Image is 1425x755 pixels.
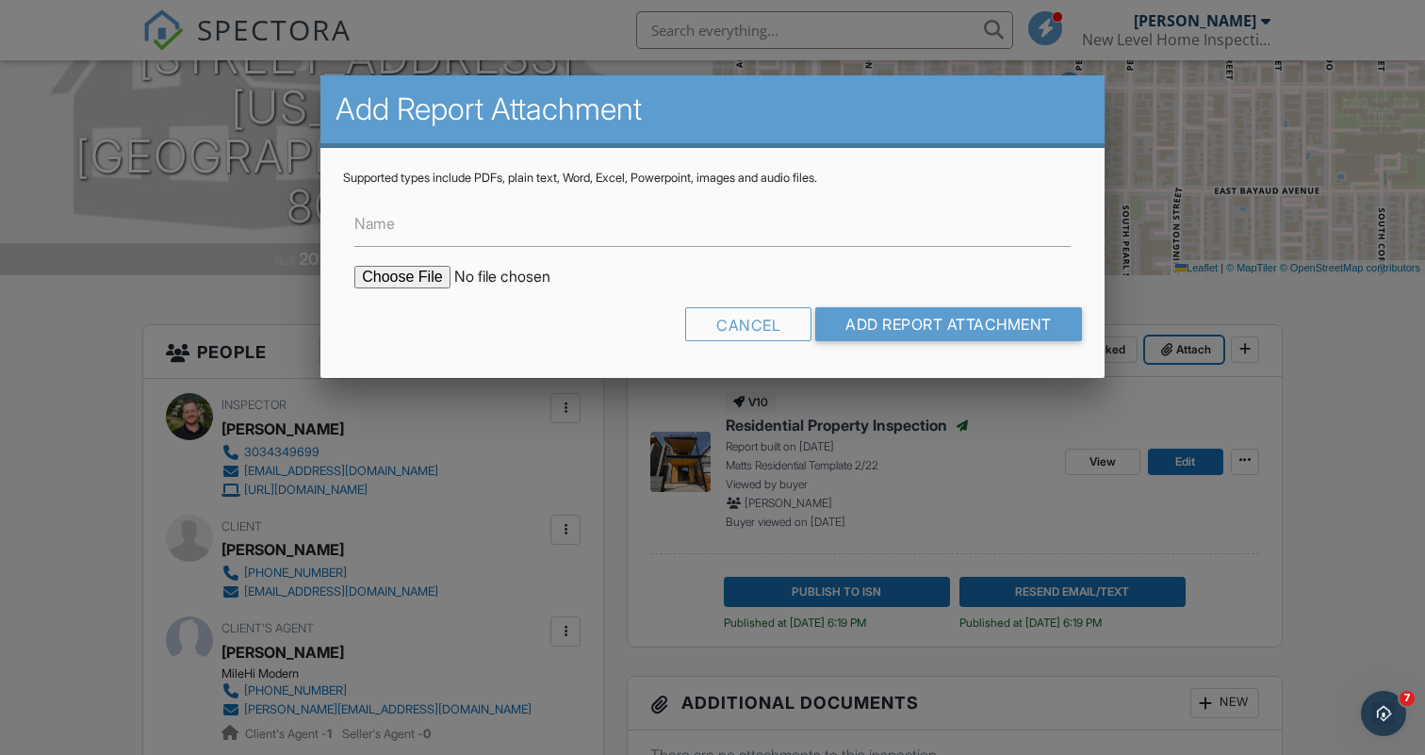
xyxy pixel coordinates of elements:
[343,171,1082,186] div: Supported types include PDFs, plain text, Word, Excel, Powerpoint, images and audio files.
[685,307,811,341] div: Cancel
[1361,691,1406,736] iframe: Intercom live chat
[336,90,1089,128] h2: Add Report Attachment
[815,307,1082,341] input: Add Report Attachment
[1400,691,1415,706] span: 7
[354,213,395,234] label: Name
